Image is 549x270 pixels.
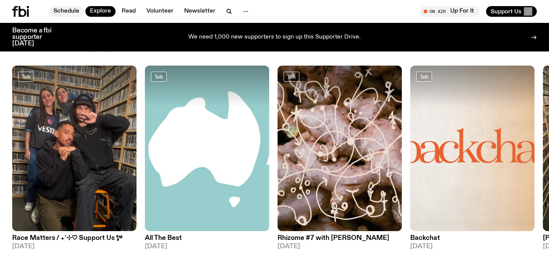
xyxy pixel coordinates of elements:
span: [DATE] [12,243,136,250]
img: A close up picture of a bunch of ginger roots. Yellow squiggles with arrows, hearts and dots are ... [278,66,402,231]
button: On AirUp For It [420,6,480,17]
a: Backchat[DATE] [410,231,535,249]
a: Read [117,6,140,17]
a: All The Best[DATE] [145,231,269,249]
h2: Talks [12,28,79,57]
span: Talk [154,74,163,79]
span: [DATE] [278,243,402,250]
p: We need 1,000 new supporters to sign up this Supporter Drive. [188,34,361,41]
span: Support Us [491,8,522,15]
h3: Race Matters / ₊˚⊹♡ Support Us *ೃ༄ [12,235,136,241]
a: Explore [85,6,116,17]
span: Talk [22,74,30,79]
span: Talk [420,74,429,79]
h3: Rhizome #7 with [PERSON_NAME] [278,235,402,241]
a: Talk [284,72,299,82]
a: Rhizome #7 with [PERSON_NAME][DATE] [278,231,402,249]
a: Talk [18,72,34,82]
span: [DATE] [410,243,535,250]
a: Talk [416,72,432,82]
button: Support Us [486,6,537,17]
a: Schedule [49,6,84,17]
a: Newsletter [180,6,220,17]
a: Race Matters / ₊˚⊹♡ Support Us *ೃ༄[DATE] [12,231,136,249]
a: Talk [151,72,167,82]
span: Talk [287,74,296,79]
h3: Backchat [410,235,535,241]
a: Volunteer [142,6,178,17]
h3: Become a fbi supporter [DATE] [12,27,61,47]
h3: All The Best [145,235,269,241]
span: [DATE] [145,243,269,250]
